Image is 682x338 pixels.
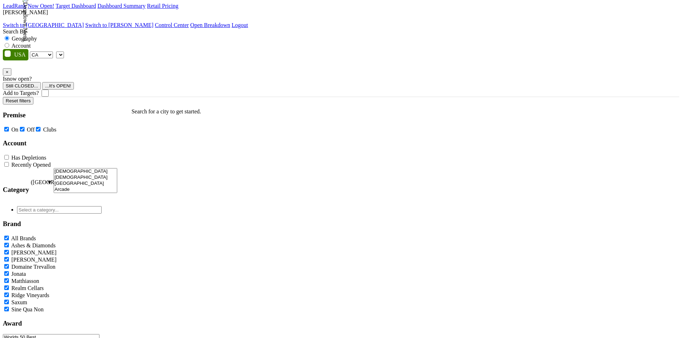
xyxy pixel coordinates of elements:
label: Realm Cellars [11,285,44,291]
label: All Brands [11,235,36,241]
label: Ashes & Diamonds [11,242,55,248]
label: Add to Targets? [3,90,39,96]
label: Matthiasson [11,278,39,284]
span: × [6,69,9,75]
option: [GEOGRAPHIC_DATA] [54,181,117,187]
a: LeadRank [3,3,26,9]
h3: Account [3,139,117,147]
label: Domaine Trevallon [11,264,55,270]
span: ([GEOGRAPHIC_DATA]) [31,179,45,200]
div: Is now open? [3,76,679,82]
label: [PERSON_NAME] [11,257,56,263]
p: Search for a city to get started. [131,108,201,115]
label: Ridge Vineyards [11,292,49,298]
label: Geography [12,36,37,42]
h3: Brand [3,220,117,228]
label: Recently Opened [11,162,51,168]
label: Saxum [11,299,27,305]
option: [DEMOGRAPHIC_DATA] [54,175,117,181]
span: ▼ [47,179,52,185]
option: [DEMOGRAPHIC_DATA] [54,168,117,175]
button: Reset filters [3,97,33,104]
label: [PERSON_NAME] [11,250,56,256]
a: Dashboard Summary [97,3,146,9]
label: Has Depletions [11,155,46,161]
label: Clubs [43,127,56,133]
a: Open Breakdown [190,22,230,28]
a: Target Dashboard [56,3,96,9]
h3: Category [3,186,29,194]
button: Still CLOSED... [3,82,41,90]
label: Jonata [11,271,26,277]
div: Dropdown Menu [3,22,248,28]
label: Account [11,43,31,49]
label: Off [27,127,35,133]
label: On [11,127,18,133]
h3: Premise [3,111,117,119]
a: Logout [232,22,248,28]
input: Select a category... [17,206,102,214]
a: Control Center [155,22,189,28]
a: Switch to [PERSON_NAME] [85,22,153,28]
button: ...It's OPEN! [42,82,74,90]
div: [PERSON_NAME] [3,9,679,16]
label: Sine Qua Non [11,306,44,312]
a: Retail Pricing [147,3,178,9]
button: Close [3,68,11,76]
option: Arcade [54,187,117,193]
a: Switch to [GEOGRAPHIC_DATA] [3,22,84,28]
h3: Award [3,320,117,327]
a: Now Open! [28,3,54,9]
span: Search By [3,28,26,34]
